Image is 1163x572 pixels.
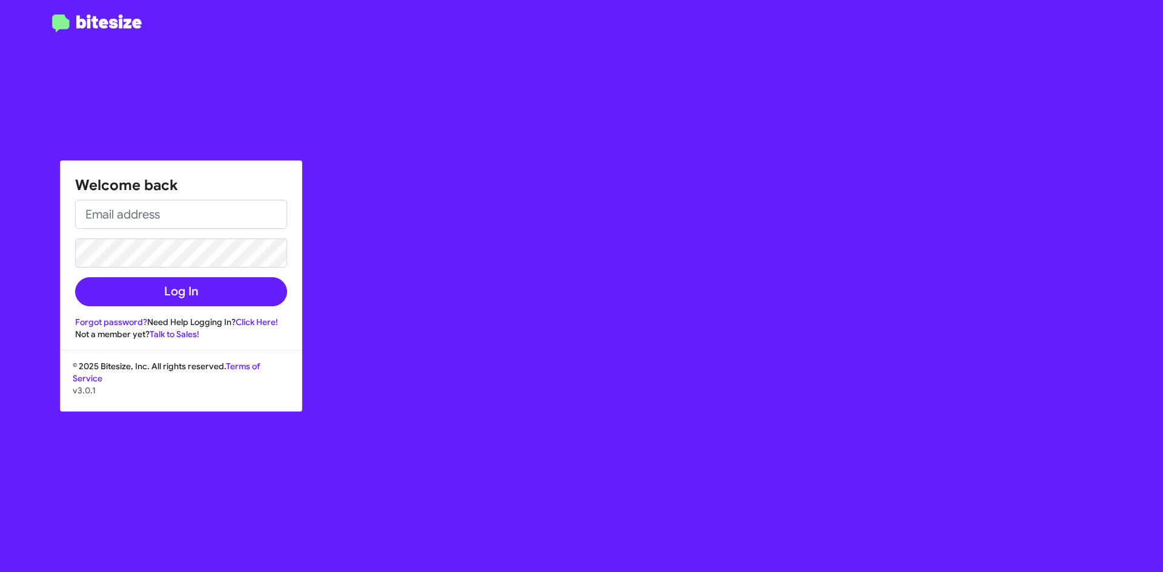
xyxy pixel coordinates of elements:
div: Need Help Logging In? [75,316,287,328]
a: Click Here! [236,317,278,327]
h1: Welcome back [75,176,287,195]
div: Not a member yet? [75,328,287,340]
a: Forgot password? [75,317,147,327]
input: Email address [75,200,287,229]
button: Log In [75,277,287,306]
a: Talk to Sales! [150,329,199,340]
div: © 2025 Bitesize, Inc. All rights reserved. [61,360,302,411]
p: v3.0.1 [73,384,290,396]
